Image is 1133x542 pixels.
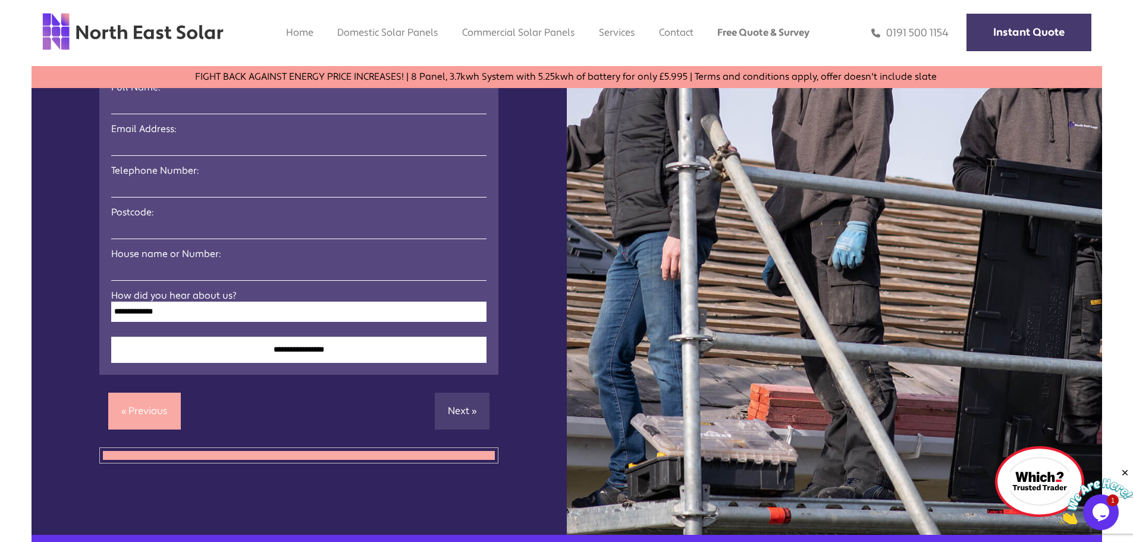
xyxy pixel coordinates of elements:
[111,206,487,218] label: Postcode:
[871,26,880,40] img: phone icon
[599,26,635,39] a: Services
[111,290,487,302] label: How did you hear about us?
[659,26,693,39] a: Contact
[1059,468,1133,524] iframe: chat widget
[111,248,487,260] label: House name or Number:
[717,26,809,39] a: Free Quote & Survey
[111,123,487,135] label: Email Address:
[966,14,1091,51] a: Instant Quote
[337,26,438,39] a: Domestic Solar Panels
[108,393,181,430] a: « Previous
[435,393,489,430] a: Next »
[111,165,487,177] label: Telephone Number:
[42,12,224,51] img: north east solar logo
[462,26,575,39] a: Commercial Solar Panels
[995,446,1084,517] img: which logo
[286,26,313,39] a: Home
[871,26,949,40] a: 0191 500 1154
